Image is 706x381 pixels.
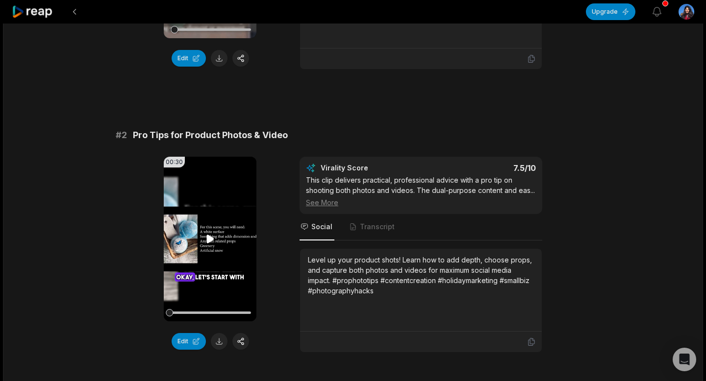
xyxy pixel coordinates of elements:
div: Open Intercom Messenger [673,348,696,371]
span: # 2 [116,128,127,142]
div: This clip delivers practical, professional advice with a pro tip on shooting both photos and vide... [306,175,536,208]
div: Virality Score [321,163,426,173]
button: Edit [172,333,206,350]
span: Social [311,222,332,232]
button: Edit [172,50,206,67]
span: Pro Tips for Product Photos & Video [133,128,288,142]
div: See More [306,197,536,208]
span: Transcript [360,222,395,232]
div: Level up your product shots! Learn how to add depth, choose props, and capture both photos and vi... [308,255,534,296]
div: 7.5 /10 [431,163,536,173]
nav: Tabs [300,214,542,240]
video: Your browser does not support mp4 format. [164,157,256,321]
button: Upgrade [586,3,635,20]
